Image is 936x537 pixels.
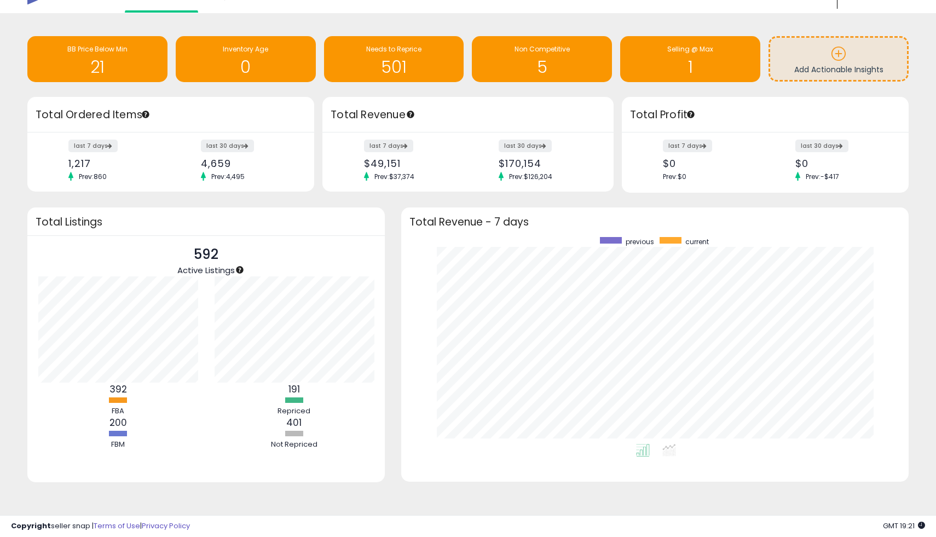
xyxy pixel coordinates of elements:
span: Inventory Age [223,44,268,54]
div: Tooltip anchor [406,109,415,119]
span: Prev: $126,204 [504,172,558,181]
span: Prev: 4,495 [206,172,250,181]
h3: Total Revenue - 7 days [409,218,900,226]
div: Tooltip anchor [235,265,245,275]
label: last 30 days [201,140,254,152]
div: $0 [795,158,889,169]
div: Not Repriced [261,440,327,450]
div: $170,154 [499,158,594,169]
div: Tooltip anchor [686,109,696,119]
h1: 21 [33,58,162,76]
div: seller snap | | [11,521,190,532]
a: Inventory Age 0 [176,36,316,82]
div: Tooltip anchor [141,109,151,119]
a: Needs to Reprice 501 [324,36,464,82]
b: 191 [288,383,300,396]
label: last 7 days [663,140,712,152]
label: last 7 days [364,140,413,152]
span: Prev: $0 [663,172,686,181]
p: 592 [177,244,235,265]
a: Non Competitive 5 [472,36,612,82]
label: last 30 days [795,140,848,152]
label: last 7 days [68,140,118,152]
a: Add Actionable Insights [770,38,907,80]
h1: 501 [330,58,459,76]
strong: Copyright [11,521,51,531]
div: 4,659 [201,158,295,169]
b: 401 [286,416,302,429]
span: Needs to Reprice [366,44,421,54]
div: FBM [85,440,151,450]
span: current [685,237,709,246]
div: FBA [85,406,151,417]
b: 392 [109,383,127,396]
h1: 1 [626,58,755,76]
b: 200 [109,416,127,429]
a: Terms of Use [94,521,140,531]
span: 2025-10-14 19:21 GMT [883,521,925,531]
a: Privacy Policy [142,521,190,531]
div: $49,151 [364,158,460,169]
span: Add Actionable Insights [794,64,883,75]
a: BB Price Below Min 21 [27,36,167,82]
span: Non Competitive [515,44,570,54]
div: $0 [663,158,757,169]
h3: Total Revenue [331,107,605,123]
h3: Total Listings [36,218,377,226]
span: Active Listings [177,264,235,276]
h1: 0 [181,58,310,76]
span: BB Price Below Min [67,44,128,54]
h3: Total Profit [630,107,900,123]
span: Prev: -$417 [800,172,845,181]
h1: 5 [477,58,606,76]
a: Selling @ Max 1 [620,36,760,82]
div: 1,217 [68,158,163,169]
label: last 30 days [499,140,552,152]
span: previous [626,237,654,246]
span: Prev: $37,374 [369,172,420,181]
span: Selling @ Max [667,44,713,54]
span: Prev: 860 [73,172,112,181]
h3: Total Ordered Items [36,107,306,123]
div: Repriced [261,406,327,417]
